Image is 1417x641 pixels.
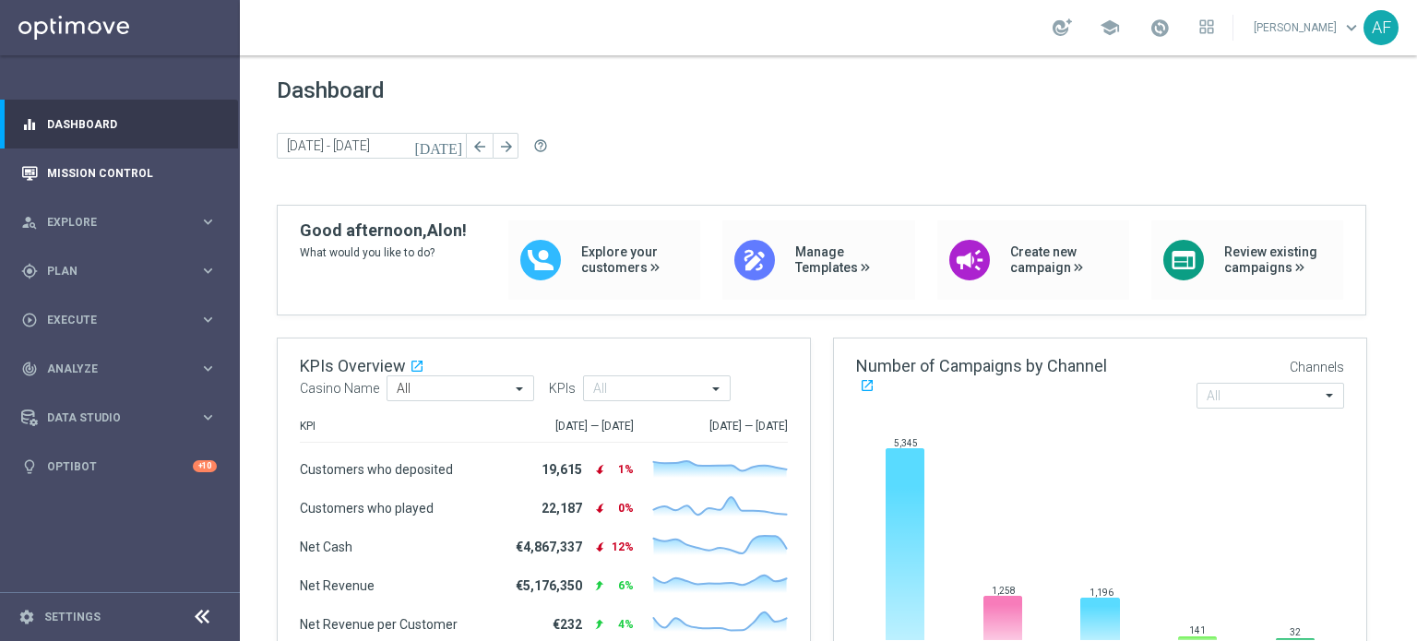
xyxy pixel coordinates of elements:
i: keyboard_arrow_right [199,311,217,328]
div: +10 [193,460,217,472]
span: Execute [47,315,199,326]
div: Analyze [21,361,199,377]
i: keyboard_arrow_right [199,262,217,279]
i: keyboard_arrow_right [199,409,217,426]
button: gps_fixed Plan keyboard_arrow_right [20,264,218,279]
a: Optibot [47,442,193,491]
button: lightbulb Optibot +10 [20,459,218,474]
span: Plan [47,266,199,277]
div: Execute [21,312,199,328]
i: equalizer [21,116,38,133]
button: equalizer Dashboard [20,117,218,132]
i: gps_fixed [21,263,38,279]
i: lightbulb [21,458,38,475]
a: Dashboard [47,100,217,148]
button: Mission Control [20,166,218,181]
button: play_circle_outline Execute keyboard_arrow_right [20,313,218,327]
div: Plan [21,263,199,279]
button: track_changes Analyze keyboard_arrow_right [20,362,218,376]
i: play_circle_outline [21,312,38,328]
span: Explore [47,217,199,228]
div: Mission Control [21,148,217,197]
div: Explore [21,214,199,231]
div: AF [1363,10,1399,45]
button: Data Studio keyboard_arrow_right [20,410,218,425]
div: Dashboard [21,100,217,148]
div: Optibot [21,442,217,491]
span: Data Studio [47,412,199,423]
i: keyboard_arrow_right [199,360,217,377]
span: keyboard_arrow_down [1341,18,1362,38]
i: settings [18,609,35,625]
a: Settings [44,611,101,623]
span: school [1100,18,1120,38]
div: Data Studio [21,410,199,426]
a: [PERSON_NAME]keyboard_arrow_down [1252,14,1363,42]
i: keyboard_arrow_right [199,213,217,231]
i: person_search [21,214,38,231]
span: Analyze [47,363,199,374]
button: person_search Explore keyboard_arrow_right [20,215,218,230]
a: Mission Control [47,148,217,197]
i: track_changes [21,361,38,377]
